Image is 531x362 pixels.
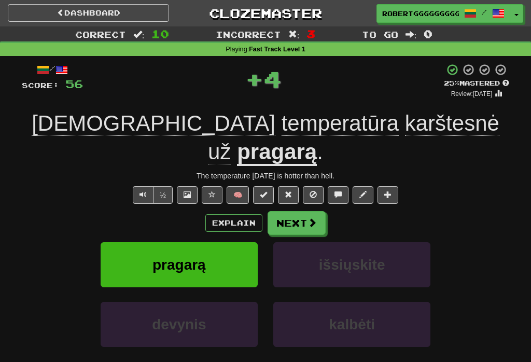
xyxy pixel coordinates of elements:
button: devynis [101,302,258,347]
button: Next [268,211,326,235]
button: Ignore sentence (alt+i) [303,186,324,204]
span: : [133,30,145,39]
span: Correct [75,29,126,39]
button: 🧠 [227,186,249,204]
span: RobertGgggggggg [382,9,459,18]
span: Score: [22,81,59,90]
span: : [288,30,300,39]
div: / [22,63,83,76]
button: pragarą [101,242,258,287]
span: [DEMOGRAPHIC_DATA] [32,111,275,136]
button: Play sentence audio (ctl+space) [133,186,153,204]
u: pragarą [237,140,317,166]
strong: Fast Track Level 1 [249,46,305,53]
span: išsiųskite [319,257,385,273]
span: 56 [65,77,83,90]
button: Discuss sentence (alt+u) [328,186,348,204]
button: išsiųskite [273,242,430,287]
span: devynis [152,316,206,332]
div: The temperature [DATE] is hotter than hell. [22,171,509,181]
span: kalbėti [329,316,375,332]
span: . [317,140,323,164]
button: Edit sentence (alt+d) [353,186,373,204]
button: kalbėti [273,302,430,347]
span: temperatūra [282,111,399,136]
span: + [245,63,263,94]
a: Dashboard [8,4,169,22]
button: Favorite sentence (alt+f) [202,186,222,204]
span: : [406,30,417,39]
button: Show image (alt+x) [177,186,198,204]
a: RobertGgggggggg / [376,4,510,23]
span: 3 [306,27,315,40]
span: 4 [263,66,282,92]
span: Incorrect [216,29,281,39]
span: pragarą [152,257,206,273]
button: Add to collection (alt+a) [378,186,398,204]
span: 25 % [444,79,459,87]
small: Review: [DATE] [451,90,493,98]
span: karštesnė [405,111,499,136]
button: Reset to 0% Mastered (alt+r) [278,186,299,204]
span: / [482,8,487,16]
div: Text-to-speech controls [131,186,173,204]
button: ½ [153,186,173,204]
button: Set this sentence to 100% Mastered (alt+m) [253,186,274,204]
a: Clozemaster [185,4,346,22]
span: To go [362,29,398,39]
button: Explain [205,214,262,232]
div: Mastered [444,79,509,88]
span: už [208,140,231,164]
span: 10 [151,27,169,40]
span: 0 [424,27,432,40]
